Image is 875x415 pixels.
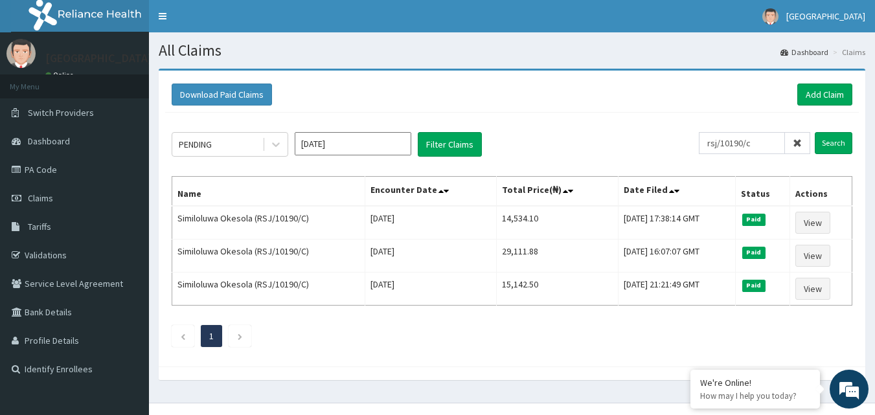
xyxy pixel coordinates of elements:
td: 15,142.50 [496,273,618,306]
th: Date Filed [618,177,735,207]
a: View [795,212,830,234]
div: We're Online! [700,377,810,388]
input: Select Month and Year [295,132,411,155]
td: [DATE] 21:21:49 GMT [618,273,735,306]
a: Previous page [180,330,186,342]
p: [GEOGRAPHIC_DATA] [45,52,152,64]
td: [DATE] [365,273,496,306]
span: Paid [742,247,766,258]
td: 14,534.10 [496,206,618,240]
h1: All Claims [159,42,865,59]
td: [DATE] 17:38:14 GMT [618,206,735,240]
span: Dashboard [28,135,70,147]
button: Download Paid Claims [172,84,272,106]
td: Similoluwa Okesola (RSJ/10190/C) [172,206,365,240]
a: Add Claim [797,84,852,106]
th: Total Price(₦) [496,177,618,207]
td: Similoluwa Okesola (RSJ/10190/C) [172,273,365,306]
img: User Image [6,39,36,68]
li: Claims [830,47,865,58]
th: Actions [790,177,852,207]
th: Name [172,177,365,207]
th: Encounter Date [365,177,496,207]
span: Switch Providers [28,107,94,118]
span: Paid [742,280,766,291]
a: Next page [237,330,243,342]
span: Tariffs [28,221,51,232]
a: Page 1 is your current page [209,330,214,342]
td: [DATE] 16:07:07 GMT [618,240,735,273]
p: How may I help you today? [700,390,810,401]
a: Dashboard [780,47,828,58]
td: 29,111.88 [496,240,618,273]
button: Filter Claims [418,132,482,157]
td: [DATE] [365,240,496,273]
input: Search by HMO ID [699,132,785,154]
span: [GEOGRAPHIC_DATA] [786,10,865,22]
a: View [795,245,830,267]
a: View [795,278,830,300]
input: Search [815,132,852,154]
td: [DATE] [365,206,496,240]
span: Paid [742,214,766,225]
th: Status [736,177,790,207]
td: Similoluwa Okesola (RSJ/10190/C) [172,240,365,273]
a: Online [45,71,76,80]
span: Claims [28,192,53,204]
div: PENDING [179,138,212,151]
img: User Image [762,8,778,25]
